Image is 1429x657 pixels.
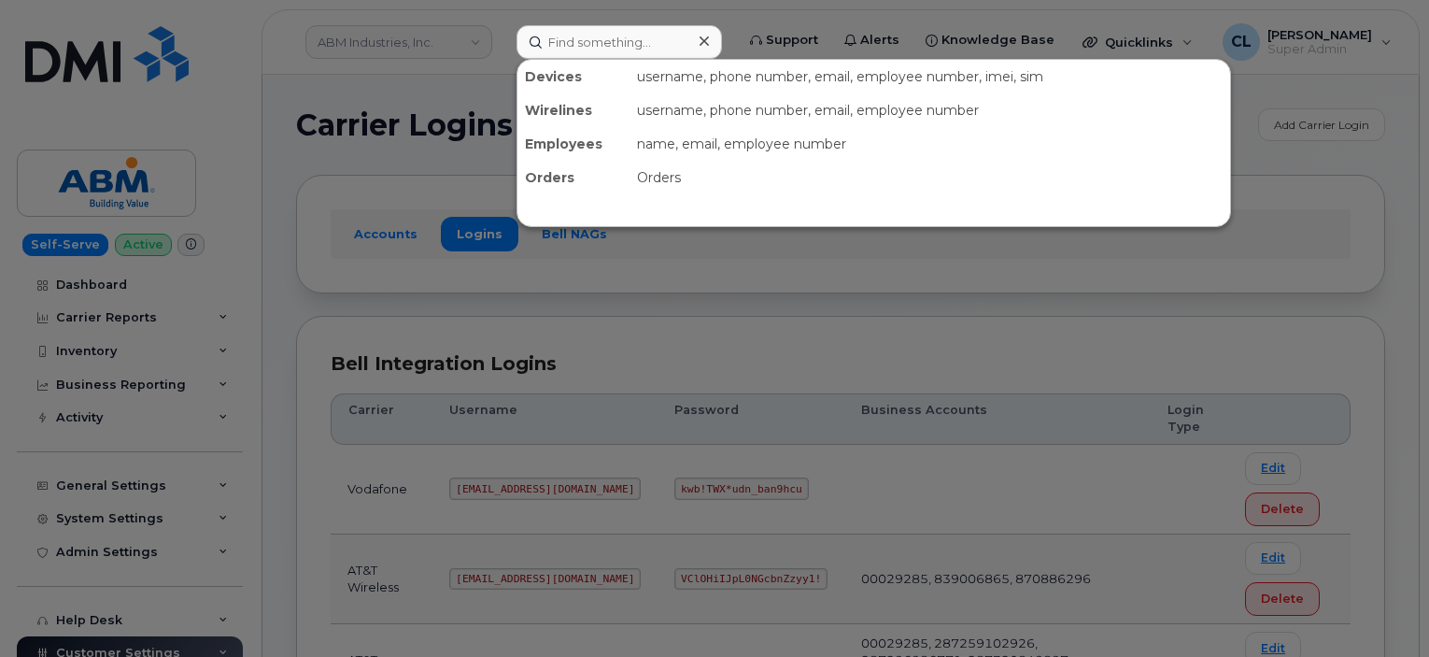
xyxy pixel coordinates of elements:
[517,93,630,127] div: Wirelines
[517,161,630,194] div: Orders
[630,161,1230,194] div: Orders
[517,127,630,161] div: Employees
[630,60,1230,93] div: username, phone number, email, employee number, imei, sim
[630,127,1230,161] div: name, email, employee number
[630,93,1230,127] div: username, phone number, email, employee number
[517,60,630,93] div: Devices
